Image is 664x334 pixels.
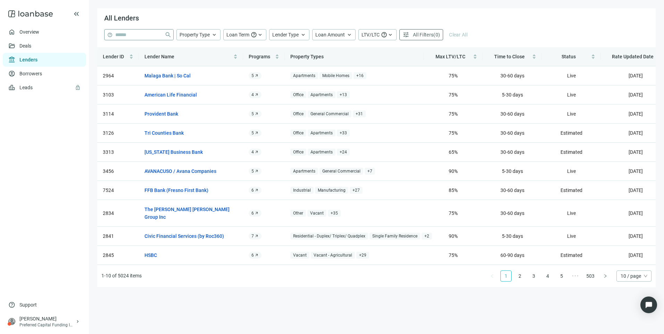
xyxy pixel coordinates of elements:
td: 2834 [97,200,139,227]
a: Malaga Bank | So Cal [144,72,191,80]
td: 5-30 days [483,85,542,105]
a: AVANACUSO / Avana Companies [144,167,216,175]
li: 4 [542,270,553,282]
span: keyboard_arrow_up [300,32,306,38]
span: 65 % [449,149,458,155]
span: General Commercial [308,110,351,118]
span: Single Family Residence [370,233,420,240]
span: Status [562,54,576,59]
span: Residential - Duplex/ Triplex/ Quadplex [290,233,368,240]
span: arrow_outward [255,131,259,135]
li: Next Page [600,270,611,282]
span: Live [567,233,576,239]
span: arrow_outward [255,93,259,97]
span: General Commercial [319,168,363,175]
span: keyboard_arrow_up [387,32,393,38]
span: LTV/LTC [362,32,380,37]
span: Apartments [308,130,335,137]
span: [DATE] [629,111,643,117]
span: 85 % [449,187,458,193]
div: Page Size [616,270,651,282]
span: 6 [251,252,254,258]
td: 2841 [97,227,139,246]
td: 5-30 days [483,227,542,246]
a: Overview [19,29,39,35]
span: arrow_outward [255,112,259,116]
a: FFB Bank (Fresno First Bank) [144,186,208,194]
td: 30-60 days [483,66,542,85]
button: left [487,270,498,282]
a: 503 [584,271,597,281]
span: person [8,318,15,325]
span: [DATE] [629,252,643,258]
span: All Filters [413,32,433,37]
span: 5 [251,73,254,78]
li: Next 5 Pages [570,270,581,282]
td: 5-30 days [483,162,542,181]
a: Lenders [19,57,38,62]
span: 7 [251,233,254,239]
td: 30-60 days [483,181,542,200]
span: Support [19,301,37,308]
span: 4 [251,149,254,155]
span: left [490,274,494,278]
td: 30-60 days [483,143,542,162]
span: Estimated [561,252,582,258]
span: Apartments [290,72,318,80]
span: [DATE] [629,73,643,78]
span: Apartments [290,168,318,175]
span: 75 % [449,210,458,216]
span: Manufacturing [315,187,348,194]
span: Live [567,168,576,174]
span: + 33 [337,130,350,137]
span: right [603,274,607,278]
span: [DATE] [629,130,643,136]
span: [DATE] [629,168,643,174]
span: [DATE] [629,149,643,155]
span: 75 % [449,73,458,78]
span: + 16 [354,72,366,80]
span: Vacant [290,252,309,259]
td: 3103 [97,85,139,105]
a: 4 [542,271,553,281]
span: Estimated [561,149,582,155]
span: Other [290,210,306,217]
td: 7524 [97,181,139,200]
span: 6 [251,187,254,193]
span: 10 / page [621,271,647,281]
span: [DATE] [629,233,643,239]
span: 5 [251,111,254,117]
a: 2 [515,271,525,281]
li: 1-10 of 5024 items [101,270,142,282]
span: Property Types [290,54,324,59]
span: All Lenders [104,14,139,22]
td: 2964 [97,66,139,85]
li: 1 [500,270,512,282]
li: 5 [556,270,567,282]
span: Live [567,210,576,216]
span: 75 % [449,92,458,98]
span: keyboard_arrow_up [211,32,217,38]
span: Live [567,92,576,98]
span: + 2 [422,233,432,240]
span: arrow_outward [255,211,259,215]
span: help [381,32,387,38]
button: keyboard_double_arrow_left [72,10,81,18]
span: 75 % [449,111,458,117]
td: 60-90 days [483,246,542,265]
a: Civic Financial Services (by Roc360) [144,232,224,240]
a: American Life Financial [144,91,197,99]
span: 5 [251,130,254,136]
div: Open Intercom Messenger [640,297,657,313]
span: 90 % [449,168,458,174]
span: 90 % [449,233,458,239]
a: Provident Bank [144,110,178,118]
span: [DATE] [629,92,643,98]
span: tune [402,31,409,38]
div: Preferred Capital Funding INC. [19,322,75,328]
span: Rate Updated Date [612,54,654,59]
span: [DATE] [629,187,643,193]
span: keyboard_arrow_up [346,32,352,38]
td: 30-60 days [483,105,542,124]
span: + 13 [337,91,350,99]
